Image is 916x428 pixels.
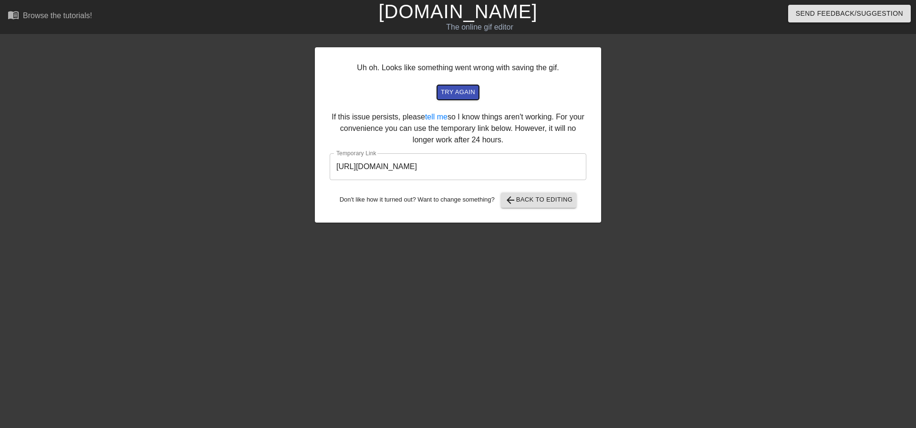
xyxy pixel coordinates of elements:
[437,85,479,100] button: try again
[23,11,92,20] div: Browse the tutorials!
[501,193,577,208] button: Back to Editing
[378,1,537,22] a: [DOMAIN_NAME]
[425,113,448,121] a: tell me
[441,87,475,98] span: try again
[330,193,586,208] div: Don't like how it turned out? Want to change something?
[505,194,516,206] span: arrow_back
[788,5,911,22] button: Send Feedback/Suggestion
[796,8,903,20] span: Send Feedback/Suggestion
[8,9,92,24] a: Browse the tutorials!
[310,21,649,33] div: The online gif editor
[330,153,586,180] input: bare
[8,9,19,21] span: menu_book
[315,47,601,223] div: Uh oh. Looks like something went wrong with saving the gif. If this issue persists, please so I k...
[505,194,573,206] span: Back to Editing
